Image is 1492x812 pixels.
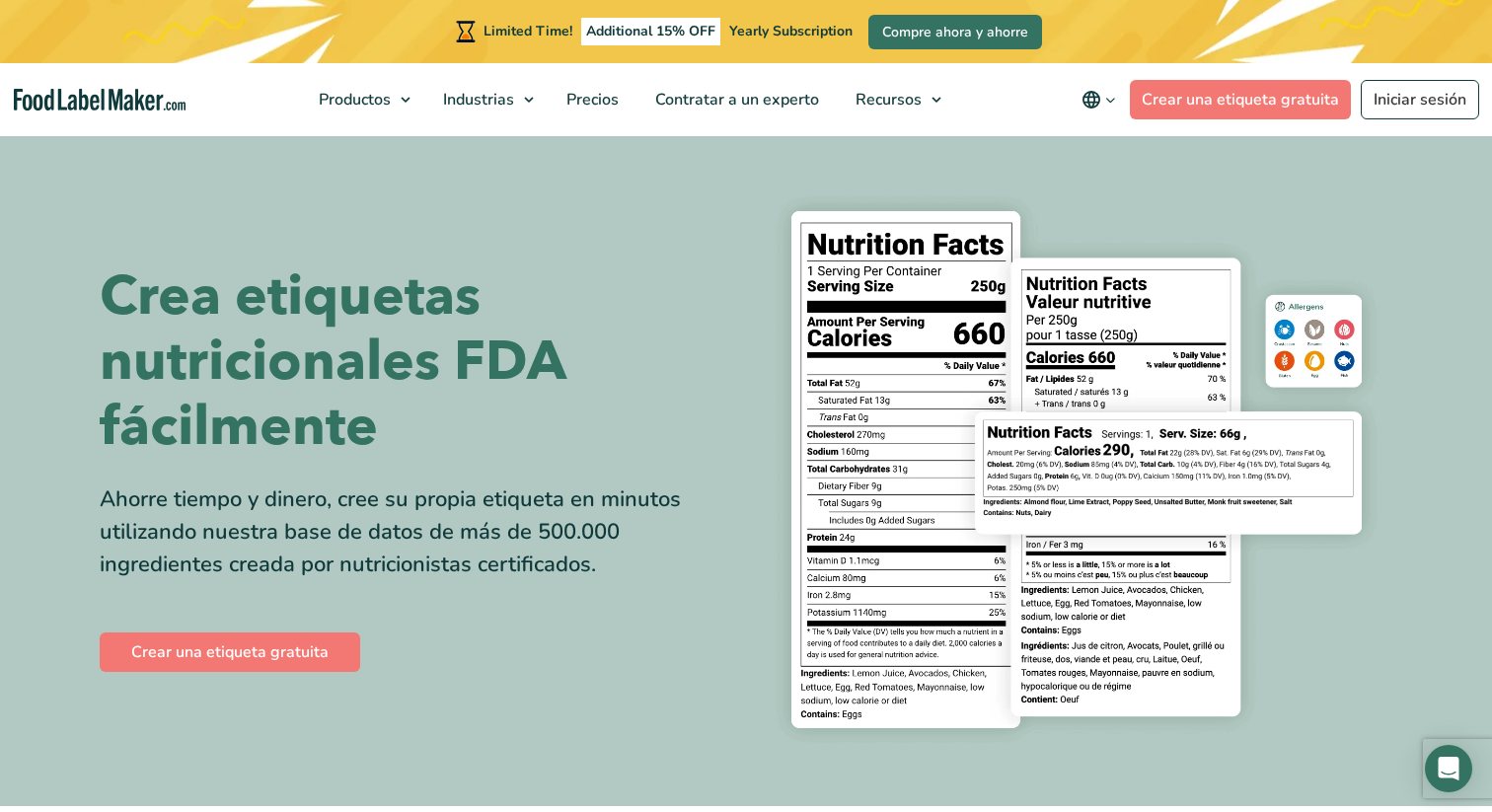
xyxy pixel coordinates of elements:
[100,264,731,460] h1: Crea etiquetas nutricionales FDA fácilmente
[1361,80,1479,119] a: Iniciar sesión
[425,63,544,136] a: Industrias
[868,15,1042,49] a: Compre ahora y ahorre
[1425,745,1472,792] div: Open Intercom Messenger
[100,483,731,581] div: Ahorre tiempo y dinero, cree su propia etiqueta en minutos utilizando nuestra base de datos de má...
[560,89,621,111] span: Precios
[649,89,821,111] span: Contratar a un experto
[850,89,924,111] span: Recursos
[301,63,420,136] a: Productos
[581,18,720,45] span: Additional 15% OFF
[838,63,951,136] a: Recursos
[313,89,393,111] span: Productos
[549,63,633,136] a: Precios
[729,22,853,40] span: Yearly Subscription
[484,22,572,40] span: Limited Time!
[100,632,360,672] a: Crear una etiqueta gratuita
[1130,80,1351,119] a: Crear una etiqueta gratuita
[437,89,516,111] span: Industrias
[637,63,833,136] a: Contratar a un experto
